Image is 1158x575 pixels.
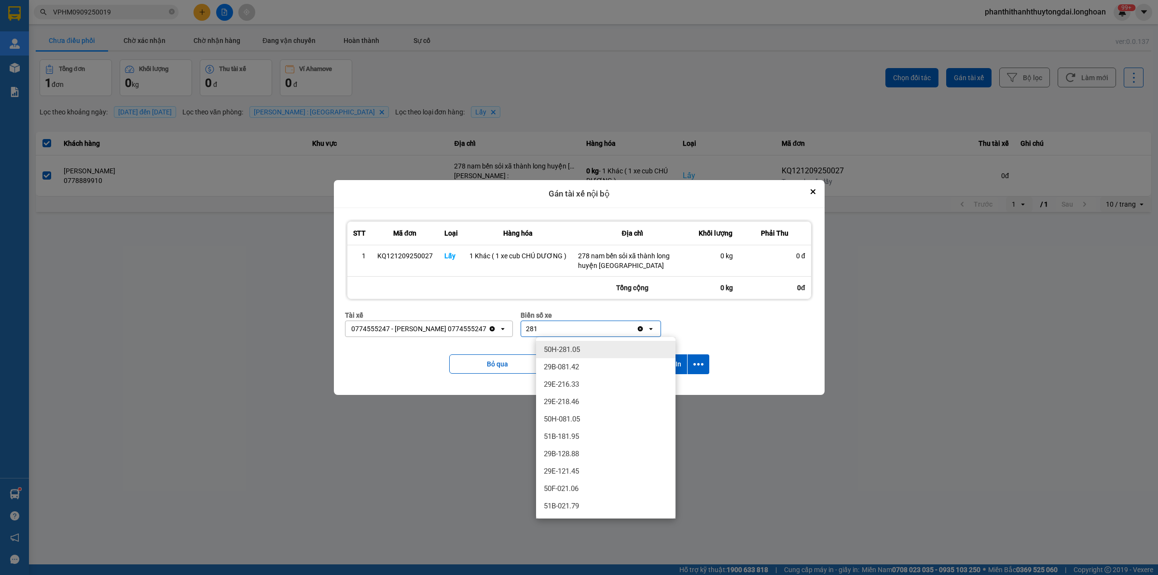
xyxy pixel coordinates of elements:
[351,324,486,334] div: 0774555247 - [PERSON_NAME] 0774555247
[544,414,580,424] span: 50H-081.05
[544,466,579,476] span: 29E-121.45
[487,324,488,334] input: Selected 0774555247 - TRƯƠNG DUY DƯƠNG 0774555247.
[499,325,507,333] svg: open
[469,227,566,239] div: Hàng hóa
[699,227,733,239] div: Khối lượng
[521,310,661,321] div: Biển số xe
[377,227,433,239] div: Mã đơn
[544,449,579,459] span: 29B-128.88
[739,277,811,299] div: 0đ
[636,325,644,333] svg: Clear value
[536,337,675,519] ul: Menu
[353,227,366,239] div: STT
[578,227,687,239] div: Địa chỉ
[544,345,580,354] span: 50H-281.05
[578,251,687,270] div: 278 nam bến sỏi xã thành long huyện [GEOGRAPHIC_DATA]
[353,251,366,261] div: 1
[693,277,739,299] div: 0 kg
[744,251,805,261] div: 0 đ
[488,325,496,333] svg: Clear value
[444,251,458,261] div: Lấy
[334,180,825,395] div: dialog
[345,310,513,321] div: Tài xế
[544,501,579,511] span: 51B-021.79
[377,251,433,261] div: KQ121209250027
[334,180,825,208] div: Gán tài xế nội bộ
[449,354,546,374] button: Bỏ qua
[544,484,579,493] span: 50F-021.06
[544,362,579,372] span: 29B-081.42
[572,277,693,299] div: Tổng cộng
[544,379,579,389] span: 29E-216.33
[807,186,819,197] button: Close
[699,251,733,261] div: 0 kg
[444,227,458,239] div: Loại
[469,251,566,261] div: 1 Khác ( 1 xe cub CHÚ DƯƠNG )
[544,432,579,441] span: 51B-181.95
[544,397,579,407] span: 29E-218.46
[647,325,655,333] svg: open
[744,227,805,239] div: Phải Thu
